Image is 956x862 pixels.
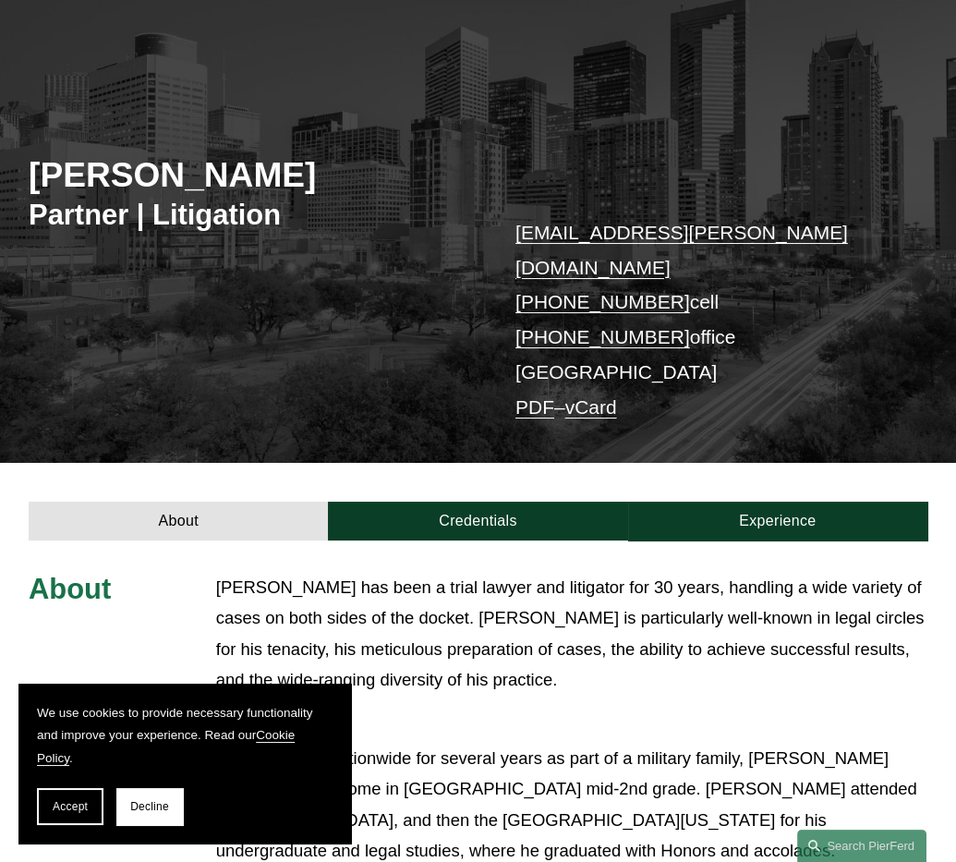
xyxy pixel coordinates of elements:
a: Cookie Policy [37,728,295,764]
button: Read Less [216,695,927,743]
span: About [29,573,111,605]
a: Credentials [328,502,627,540]
span: Read Less [229,709,927,729]
span: Accept [53,800,88,813]
a: vCard [565,396,617,418]
h3: Partner | Litigation [29,198,478,233]
p: We use cookies to provide necessary functionality and improve your experience. Read our . [37,702,333,770]
a: About [29,502,328,540]
a: PDF [515,396,554,418]
span: Decline [130,800,169,813]
p: [PERSON_NAME] has been a trial lawyer and litigator for 30 years, handling a wide variety of case... [216,572,927,695]
a: [PHONE_NUMBER] [515,291,690,312]
a: [PHONE_NUMBER] [515,326,690,347]
section: Cookie banner [18,684,351,844]
a: Experience [628,502,927,540]
p: cell office [GEOGRAPHIC_DATA] – [515,215,889,425]
a: Search this site [797,830,926,862]
button: Accept [37,788,103,825]
a: [EMAIL_ADDRESS][PERSON_NAME][DOMAIN_NAME] [515,222,848,278]
button: Decline [116,788,183,825]
h2: [PERSON_NAME] [29,154,478,196]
